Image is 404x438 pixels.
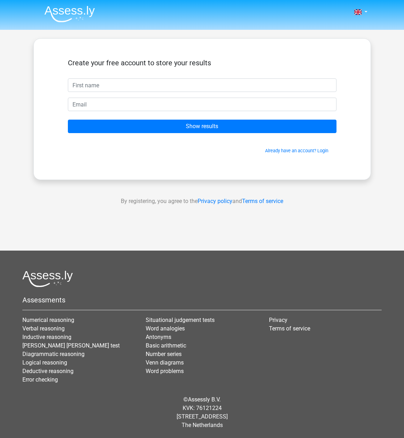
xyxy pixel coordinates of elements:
a: Numerical reasoning [22,317,74,323]
a: Terms of service [269,325,310,332]
a: Diagrammatic reasoning [22,351,85,357]
a: Terms of service [242,198,283,204]
a: Privacy policy [198,198,232,204]
a: Logical reasoning [22,359,67,366]
a: Deductive reasoning [22,368,74,374]
a: Verbal reasoning [22,325,65,332]
a: Basic arithmetic [146,342,186,349]
a: [PERSON_NAME] [PERSON_NAME] test [22,342,120,349]
h5: Create your free account to store your results [68,59,336,67]
a: Antonyms [146,334,171,340]
a: Venn diagrams [146,359,184,366]
input: First name [68,78,336,92]
a: Inductive reasoning [22,334,71,340]
a: Word problems [146,368,184,374]
div: © KVK: 76121224 [STREET_ADDRESS] The Netherlands [17,390,387,435]
a: Already have an account? Login [265,148,328,153]
a: Error checking [22,376,58,383]
a: Situational judgement tests [146,317,215,323]
img: Assessly logo [22,270,73,287]
input: Email [68,98,336,111]
input: Show results [68,120,336,133]
a: Word analogies [146,325,185,332]
h5: Assessments [22,296,382,304]
a: Assessly B.V. [188,396,221,403]
a: Number series [146,351,182,357]
a: Privacy [269,317,287,323]
img: Assessly [44,6,95,22]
